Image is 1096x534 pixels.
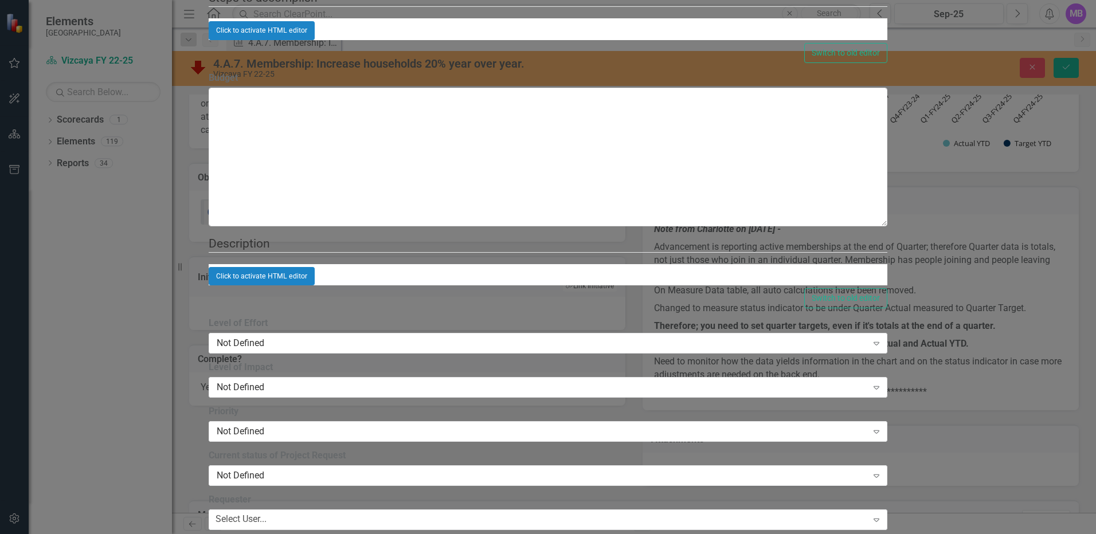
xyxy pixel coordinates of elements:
label: Budget [209,72,888,85]
div: Select User... [216,513,267,526]
button: Switch to old editor [804,288,887,308]
div: Not Defined [217,469,867,482]
label: Requester [209,493,888,506]
label: Level of Effort [209,317,888,330]
label: Current status of Project Request [209,449,888,462]
legend: Description [209,235,888,253]
div: Not Defined [217,381,867,394]
label: Level of Impact [209,361,888,374]
label: Priority [209,405,888,418]
div: Not Defined [217,337,867,350]
div: Not Defined [217,425,867,438]
button: Click to activate HTML editor [209,21,315,40]
button: Click to activate HTML editor [209,267,315,285]
button: Switch to old editor [804,43,887,63]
